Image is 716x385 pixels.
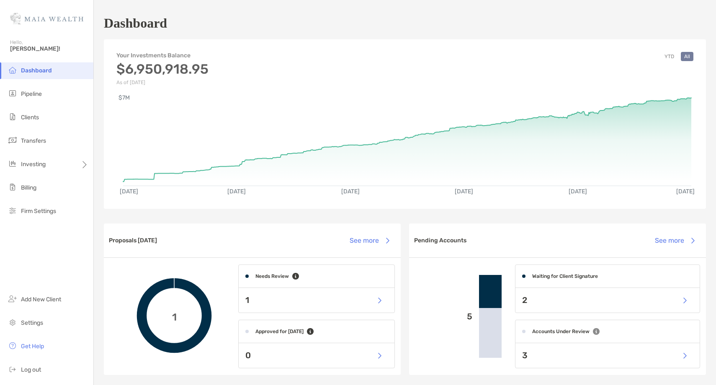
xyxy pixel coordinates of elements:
span: [PERSON_NAME]! [10,45,88,52]
p: 5 [416,311,472,322]
span: Get Help [21,343,44,350]
img: billing icon [8,182,18,192]
h3: Pending Accounts [414,237,466,244]
img: settings icon [8,317,18,327]
span: Dashboard [21,67,52,74]
img: get-help icon [8,341,18,351]
img: add_new_client icon [8,294,18,304]
img: investing icon [8,159,18,169]
text: [DATE] [569,188,587,195]
text: [DATE] [455,188,473,195]
img: logout icon [8,364,18,374]
h4: Accounts Under Review [532,329,590,334]
h4: Approved for [DATE] [255,329,304,334]
span: Add New Client [21,296,61,303]
h4: Needs Review [255,273,289,279]
button: All [681,52,693,61]
h4: Waiting for Client Signature [532,273,598,279]
img: Zoe Logo [10,3,83,33]
span: Billing [21,184,36,191]
button: See more [343,231,396,250]
span: Settings [21,319,43,326]
span: 1 [172,310,177,322]
p: 3 [522,350,528,361]
span: Pipeline [21,90,42,98]
text: [DATE] [120,188,138,195]
p: 0 [245,350,251,361]
h4: Your Investments Balance [116,52,209,59]
button: See more [648,231,701,250]
text: $7M [118,94,130,101]
span: Firm Settings [21,208,56,215]
p: 2 [522,295,527,305]
span: Transfers [21,137,46,144]
img: transfers icon [8,135,18,145]
text: [DATE] [341,188,360,195]
p: As of [DATE] [116,80,209,85]
text: [DATE] [227,188,246,195]
img: dashboard icon [8,65,18,75]
h3: Proposals [DATE] [109,237,157,244]
p: 1 [245,295,249,305]
span: Clients [21,114,39,121]
h3: $6,950,918.95 [116,61,209,77]
h1: Dashboard [104,15,167,31]
span: Investing [21,161,46,168]
text: [DATE] [676,188,695,195]
span: Log out [21,366,41,373]
img: clients icon [8,112,18,122]
img: pipeline icon [8,88,18,98]
button: YTD [661,52,677,61]
img: firm-settings icon [8,205,18,216]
